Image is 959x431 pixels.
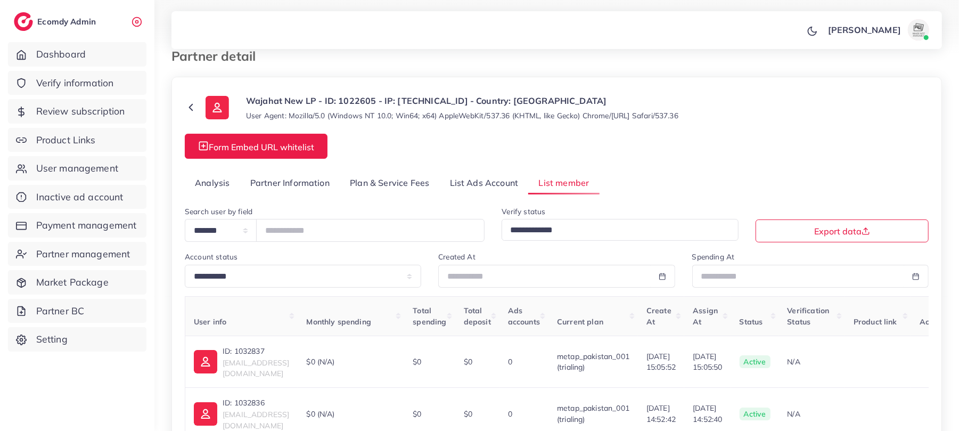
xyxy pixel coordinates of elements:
a: Dashboard [8,42,146,67]
span: [DATE] 15:05:52 [646,351,676,373]
span: $0 [413,357,421,367]
a: User management [8,156,146,181]
button: Form Embed URL whitelist [185,134,327,159]
img: ic-user-info.36bf1079.svg [206,96,229,119]
span: [EMAIL_ADDRESS][DOMAIN_NAME] [223,358,289,378]
a: List Ads Account [440,172,529,194]
span: Partner BC [36,304,85,318]
span: metap_pakistan_001 (trialing) [557,352,629,372]
a: Payment management [8,213,146,238]
img: logo [14,12,33,31]
span: Actions [920,317,947,327]
span: active [740,408,771,420]
a: [PERSON_NAME]avatar [822,19,933,40]
a: List member [528,172,599,194]
span: User info [194,317,226,327]
h2: Ecomdy Admin [37,17,99,27]
span: $0 (N/A) [306,356,334,367]
span: 0 [508,409,512,419]
span: Verification Status [788,306,830,326]
span: Verify information [36,76,114,90]
input: Search for option [506,222,724,239]
span: Current plan [557,317,603,327]
p: ID: 1032836 [223,396,289,409]
a: Setting [8,327,146,352]
p: Wajahat New LP - ID: 1022605 - IP: [TECHNICAL_ID] - Country: [GEOGRAPHIC_DATA] [246,94,678,107]
button: Export data [756,219,929,242]
p: ID: 1032837 [223,345,289,357]
span: Product Links [36,133,96,147]
a: Partner BC [8,299,146,323]
span: Monthly spending [306,317,371,327]
a: Partner Information [240,172,340,194]
span: Review subscription [36,104,125,118]
span: Assign At [693,306,718,326]
span: $0 [413,409,421,419]
span: N/A [788,409,800,419]
span: [DATE] 14:52:40 [693,403,722,425]
label: Search user by field [185,206,252,217]
span: Dashboard [36,47,86,61]
span: active [740,355,771,368]
span: User management [36,161,118,175]
span: Export data [814,227,870,235]
span: Product link [854,317,897,327]
span: Payment management [36,218,137,232]
a: Partner management [8,242,146,266]
a: Plan & Service Fees [340,172,439,194]
h3: Partner detail [171,48,264,64]
a: Market Package [8,270,146,295]
a: Product Links [8,128,146,152]
img: ic-user-info.36bf1079.svg [194,350,217,373]
span: Total spending [413,306,446,326]
img: ic-user-info.36bf1079.svg [194,402,217,426]
span: Total deposit [464,306,491,326]
a: Review subscription [8,99,146,124]
span: Create At [646,306,671,326]
span: Partner management [36,247,130,261]
span: [DATE] 15:05:50 [693,351,722,373]
span: [DATE] 14:52:42 [646,403,676,425]
span: N/A [788,357,800,367]
a: Inactive ad account [8,185,146,209]
label: Verify status [502,206,545,217]
div: Search for option [502,219,738,241]
span: metap_pakistan_001 (trialing) [557,403,629,424]
span: Ads accounts [508,306,540,326]
span: $0 (N/A) [306,409,334,419]
span: $0 [464,357,472,367]
small: User Agent: Mozilla/5.0 (Windows NT 10.0; Win64; x64) AppleWebKit/537.36 (KHTML, like Gecko) Chro... [246,110,678,121]
span: Setting [36,332,68,346]
span: [EMAIL_ADDRESS][DOMAIN_NAME] [223,410,289,430]
label: Spending At [692,251,735,262]
label: Created At [438,251,476,262]
img: avatar [908,19,929,40]
a: Verify information [8,71,146,95]
p: [PERSON_NAME] [828,23,901,36]
label: Account status [185,251,237,262]
a: logoEcomdy Admin [14,12,99,31]
a: Analysis [185,172,240,194]
span: $0 [464,409,472,419]
span: Inactive ad account [36,190,124,204]
span: Market Package [36,275,109,289]
span: 0 [508,357,512,367]
span: Status [740,317,763,327]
